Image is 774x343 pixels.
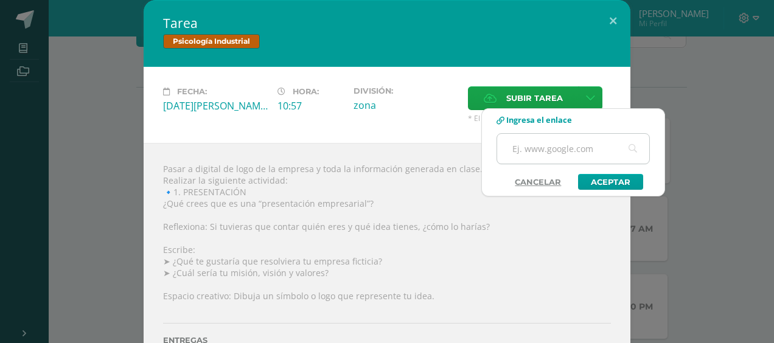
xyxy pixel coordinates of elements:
span: Fecha: [177,87,207,96]
span: Ingresa el enlace [506,114,572,125]
span: Subir tarea [506,87,563,109]
label: División: [354,86,458,95]
a: Cancelar [503,174,573,190]
a: Aceptar [578,174,643,190]
span: Hora: [293,87,319,96]
span: * El tamaño máximo permitido es 50 MB [468,113,611,123]
div: [DATE][PERSON_NAME] [163,99,268,113]
div: 10:57 [277,99,344,113]
span: Psicología Industrial [163,34,260,49]
h2: Tarea [163,15,611,32]
div: zona [354,99,458,112]
input: Ej. www.google.com [497,134,649,164]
